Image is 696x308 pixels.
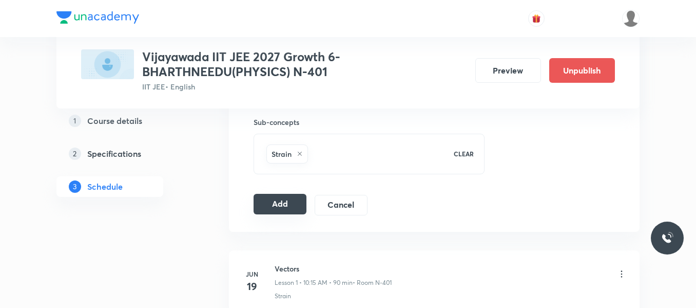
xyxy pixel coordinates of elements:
[87,180,123,193] h5: Schedule
[69,180,81,193] p: 3
[532,14,541,23] img: avatar
[87,115,142,127] h5: Course details
[254,194,306,214] button: Add
[315,195,368,215] button: Cancel
[353,278,392,287] p: • Room N-401
[454,149,474,158] p: CLEAR
[56,143,196,164] a: 2Specifications
[142,49,467,79] h3: Vijayawada IIT JEE 2027 Growth 6-BHARTHNEEDU(PHYSICS) N-401
[69,148,81,160] p: 2
[528,10,545,27] button: avatar
[254,117,485,128] h6: Sub-concepts
[475,58,541,83] button: Preview
[69,115,81,127] p: 1
[661,232,673,244] img: ttu
[56,11,139,24] img: Company Logo
[275,292,291,301] p: Strain
[142,81,467,92] p: IIT JEE • English
[81,49,134,79] img: E022989F-9034-4458-9732-DA76C720AD76_plus.png
[275,278,353,287] p: Lesson 1 • 10:15 AM • 90 min
[549,58,615,83] button: Unpublish
[56,111,196,131] a: 1Course details
[275,263,392,274] h6: Vectors
[56,11,139,26] a: Company Logo
[622,10,640,27] img: Srikanth
[87,148,141,160] h5: Specifications
[272,149,292,159] h6: Strain
[242,279,262,294] h4: 19
[242,269,262,279] h6: Jun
